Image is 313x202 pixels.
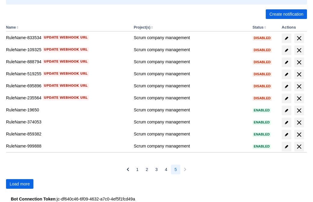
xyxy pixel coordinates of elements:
[296,59,303,66] span: delete
[44,47,88,52] span: Update webhook URL
[10,179,30,189] span: Load more
[134,83,248,89] div: Scrum company management
[6,47,129,53] div: RuleName-109325
[296,83,303,90] span: delete
[253,36,272,40] span: Disabled
[296,71,303,78] span: delete
[171,165,181,174] button: Page 5
[161,165,171,174] button: Page 4
[136,165,139,174] span: 1
[284,108,289,113] span: edit
[134,35,248,41] div: Scrum company management
[152,165,161,174] button: Page 3
[253,97,272,100] span: Disabled
[253,109,271,112] span: Enabled
[269,9,303,19] span: Create notification
[6,143,129,149] div: RuleName-999888
[6,25,16,30] button: Name
[6,107,129,113] div: RuleName-19650
[284,144,289,149] span: edit
[44,83,88,88] span: Update webhook URL
[134,119,248,125] div: Scrum company management
[296,35,303,42] span: delete
[253,48,272,52] span: Disabled
[134,107,248,113] div: Scrum company management
[11,197,55,201] strong: Bot Connection Token
[296,143,303,150] span: delete
[6,35,129,41] div: RuleName-833534
[284,84,289,89] span: edit
[6,179,33,189] button: Load more
[296,107,303,114] span: delete
[296,47,303,54] span: delete
[284,36,289,41] span: edit
[6,83,129,89] div: RuleName-695896
[253,133,271,136] span: Enabled
[284,60,289,65] span: edit
[296,119,303,126] span: delete
[142,165,152,174] button: Page 2
[296,131,303,138] span: delete
[134,59,248,65] div: Scrum company management
[134,143,248,149] div: Scrum company management
[253,73,272,76] span: Disabled
[253,61,272,64] span: Disabled
[253,85,272,88] span: Disabled
[44,59,88,64] span: Update webhook URL
[146,165,148,174] span: 2
[44,35,88,40] span: Update webhook URL
[175,165,177,174] span: 5
[180,165,190,174] button: Next
[123,165,190,174] nav: Pagination
[123,165,133,174] button: Previous
[279,24,307,32] th: Actions
[134,95,248,101] div: Scrum company management
[284,120,289,125] span: edit
[6,71,129,77] div: RuleName-519255
[296,95,303,102] span: delete
[284,132,289,137] span: edit
[133,165,142,174] button: Page 1
[253,145,271,148] span: Enabled
[134,71,248,77] div: Scrum company management
[134,131,248,137] div: Scrum company management
[44,95,88,100] span: Update webhook URL
[44,71,88,76] span: Update webhook URL
[266,9,307,19] button: Create notification
[284,48,289,53] span: edit
[253,121,271,124] span: Enabled
[284,72,289,77] span: edit
[6,119,129,125] div: RuleName-374053
[134,47,248,53] div: Scrum company management
[155,165,158,174] span: 3
[6,59,129,65] div: RuleName-888794
[165,165,167,174] span: 4
[134,25,150,30] button: Project(s)
[11,196,302,202] div: : jc-df640c46-6f09-4632-a7c0-4ef5f1fcd49a
[6,95,129,101] div: RuleName-235564
[253,25,264,30] button: Status
[284,96,289,101] span: edit
[6,131,129,137] div: RuleName-859382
